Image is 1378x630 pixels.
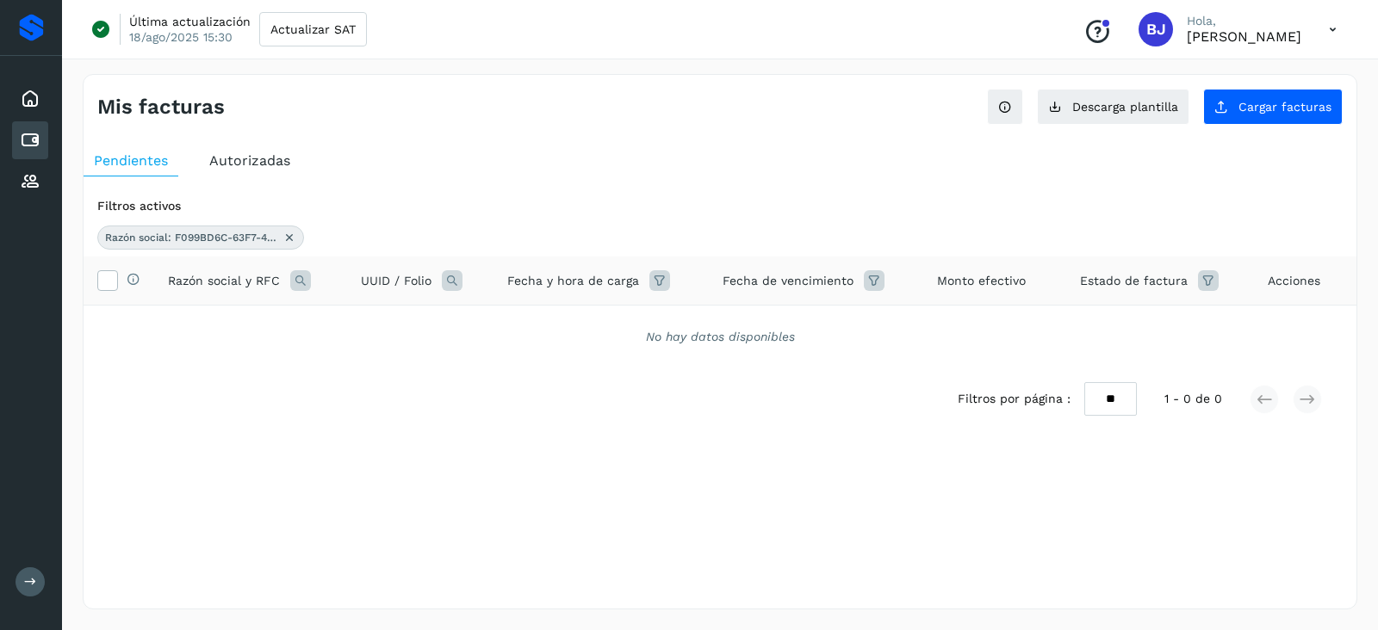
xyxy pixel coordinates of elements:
[1187,14,1301,28] p: Hola,
[270,23,356,35] span: Actualizar SAT
[168,272,280,290] span: Razón social y RFC
[723,272,853,290] span: Fecha de vencimiento
[1037,89,1189,125] button: Descarga plantilla
[1203,89,1343,125] button: Cargar facturas
[958,390,1071,408] span: Filtros por página :
[12,163,48,201] div: Proveedores
[129,14,251,29] p: Última actualización
[106,328,1334,346] div: No hay datos disponibles
[97,95,225,120] h4: Mis facturas
[94,152,168,169] span: Pendientes
[1080,272,1188,290] span: Estado de factura
[209,152,290,169] span: Autorizadas
[1238,101,1331,113] span: Cargar facturas
[12,80,48,118] div: Inicio
[105,230,277,245] span: Razón social: F099BD6C-63F7-4C06-B9DD-08B2F61DFE35
[97,197,1343,215] div: Filtros activos
[1072,101,1178,113] span: Descarga plantilla
[1164,390,1222,408] span: 1 - 0 de 0
[507,272,639,290] span: Fecha y hora de carga
[361,272,431,290] span: UUID / Folio
[259,12,367,46] button: Actualizar SAT
[1187,28,1301,45] p: Brayant Javier Rocha Martinez
[937,272,1026,290] span: Monto efectivo
[1268,272,1320,290] span: Acciones
[12,121,48,159] div: Cuentas por pagar
[129,29,233,45] p: 18/ago/2025 15:30
[97,225,304,250] div: Razón social: F099BD6C-63F7-4C06-B9DD-08B2F61DFE35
